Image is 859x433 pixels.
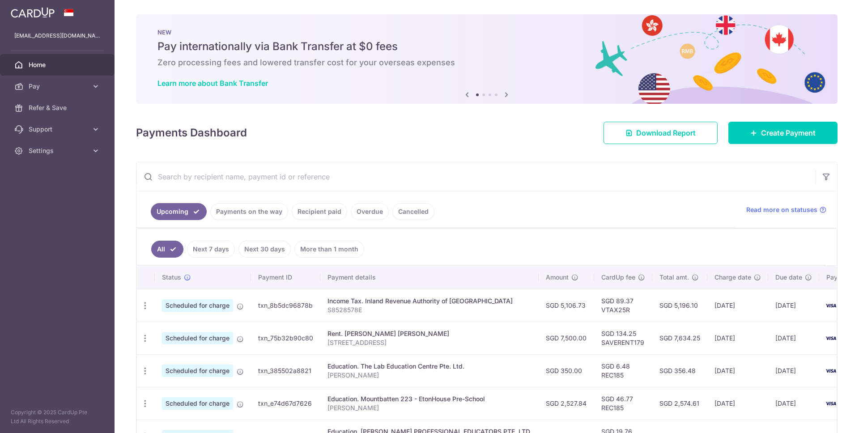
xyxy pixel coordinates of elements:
[187,241,235,258] a: Next 7 days
[251,289,320,322] td: txn_8b5dc96878b
[29,82,88,91] span: Pay
[327,297,532,306] div: Income Tax. Inland Revenue Authority of [GEOGRAPHIC_DATA]
[822,365,840,376] img: Bank Card
[327,362,532,371] div: Education. The Lab Education Centre Pte. Ltd.
[768,354,819,387] td: [DATE]
[594,289,652,322] td: SGD 89.37 VTAX25R
[162,299,233,312] span: Scheduled for charge
[29,60,88,69] span: Home
[714,273,751,282] span: Charge date
[327,371,532,380] p: [PERSON_NAME]
[157,29,816,36] p: NEW
[539,387,594,420] td: SGD 2,527.84
[636,127,696,138] span: Download Report
[210,203,288,220] a: Payments on the way
[768,387,819,420] td: [DATE]
[157,39,816,54] h5: Pay internationally via Bank Transfer at $0 fees
[652,322,707,354] td: SGD 7,634.25
[594,354,652,387] td: SGD 6.48 REC185
[652,387,707,420] td: SGD 2,574.61
[14,31,100,40] p: [EMAIL_ADDRESS][DOMAIN_NAME]
[292,203,347,220] a: Recipient paid
[29,103,88,112] span: Refer & Save
[327,403,532,412] p: [PERSON_NAME]
[707,387,768,420] td: [DATE]
[604,122,718,144] a: Download Report
[251,387,320,420] td: txn_e74d67d7626
[768,322,819,354] td: [DATE]
[746,205,826,214] a: Read more on statuses
[11,7,55,18] img: CardUp
[392,203,434,220] a: Cancelled
[136,125,247,141] h4: Payments Dashboard
[294,241,364,258] a: More than 1 month
[707,289,768,322] td: [DATE]
[162,397,233,410] span: Scheduled for charge
[29,146,88,155] span: Settings
[157,57,816,68] h6: Zero processing fees and lowered transfer cost for your overseas expenses
[29,125,88,134] span: Support
[327,329,532,338] div: Rent. [PERSON_NAME] [PERSON_NAME]
[707,354,768,387] td: [DATE]
[539,322,594,354] td: SGD 7,500.00
[151,241,183,258] a: All
[327,338,532,347] p: [STREET_ADDRESS]
[238,241,291,258] a: Next 30 days
[320,266,539,289] th: Payment details
[251,266,320,289] th: Payment ID
[768,289,819,322] td: [DATE]
[761,127,816,138] span: Create Payment
[136,14,838,104] img: Bank transfer banner
[775,273,802,282] span: Due date
[136,162,816,191] input: Search by recipient name, payment id or reference
[539,289,594,322] td: SGD 5,106.73
[251,322,320,354] td: txn_75b32b90c80
[157,79,268,88] a: Learn more about Bank Transfer
[162,273,181,282] span: Status
[652,354,707,387] td: SGD 356.48
[659,273,689,282] span: Total amt.
[351,203,389,220] a: Overdue
[652,289,707,322] td: SGD 5,196.10
[251,354,320,387] td: txn_385502a8821
[546,273,569,282] span: Amount
[728,122,838,144] a: Create Payment
[594,322,652,354] td: SGD 134.25 SAVERENT179
[746,205,817,214] span: Read more on statuses
[822,300,840,311] img: Bank Card
[327,395,532,403] div: Education. Mountbatten 223 - EtonHouse Pre-School
[707,322,768,354] td: [DATE]
[539,354,594,387] td: SGD 350.00
[594,387,652,420] td: SGD 46.77 REC185
[162,365,233,377] span: Scheduled for charge
[601,273,635,282] span: CardUp fee
[162,332,233,344] span: Scheduled for charge
[151,203,207,220] a: Upcoming
[822,398,840,409] img: Bank Card
[327,306,532,314] p: S8528578E
[822,333,840,344] img: Bank Card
